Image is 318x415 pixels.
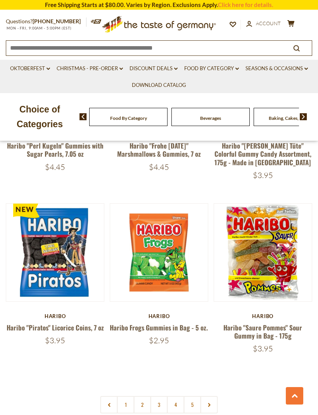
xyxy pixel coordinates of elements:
[246,19,281,28] a: Account
[117,141,201,159] a: Haribo "Frohe [DATE]" Marshmallows & Gummies, 7 oz
[110,313,208,319] div: Haribo
[33,18,81,24] a: [PHONE_NUMBER]
[218,1,273,8] a: Click here for details.
[223,323,302,341] a: Haribo "Saure Pommes" Sour Gummy in Bag - 175g
[79,113,87,120] img: previous arrow
[132,81,186,90] a: Download Catalog
[269,115,317,121] a: Baking, Cakes, Desserts
[45,162,65,172] span: $4.45
[300,113,307,120] img: next arrow
[6,26,72,30] span: MON - FRI, 9:00AM - 5:00PM (EST)
[184,64,239,73] a: Food By Category
[110,204,208,301] img: Haribo
[245,64,308,73] a: Seasons & Occasions
[6,313,104,319] div: Haribo
[6,17,86,26] p: Questions?
[184,396,201,413] a: 5
[130,64,178,73] a: Discount Deals
[256,20,281,26] span: Account
[214,204,312,301] img: Haribo
[45,335,65,345] span: $3.95
[253,170,273,180] span: $3.95
[167,396,185,413] a: 4
[149,335,169,345] span: $2.95
[200,115,221,121] a: Beverages
[149,162,169,172] span: $4.45
[253,344,273,353] span: $3.95
[117,396,135,413] a: 1
[214,313,312,319] div: Haribo
[110,323,208,332] a: Haribo Frogs Gummies in Bag - 5 oz.
[6,204,104,301] img: Haribo
[214,141,311,167] a: Haribo "[PERSON_NAME] Tüte" Colorful Gummy Candy Assortment, 175g - Made in [GEOGRAPHIC_DATA]
[150,396,168,413] a: 3
[57,64,123,73] a: Christmas - PRE-ORDER
[110,115,147,121] a: Food By Category
[134,396,151,413] a: 2
[10,64,50,73] a: Oktoberfest
[7,323,104,332] a: Haribo "Piratos" Licorice Coins, 7 oz
[7,141,104,159] a: Haribo "Perl Kugeln" Gummies with Sugar Pearls, 7.05 oz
